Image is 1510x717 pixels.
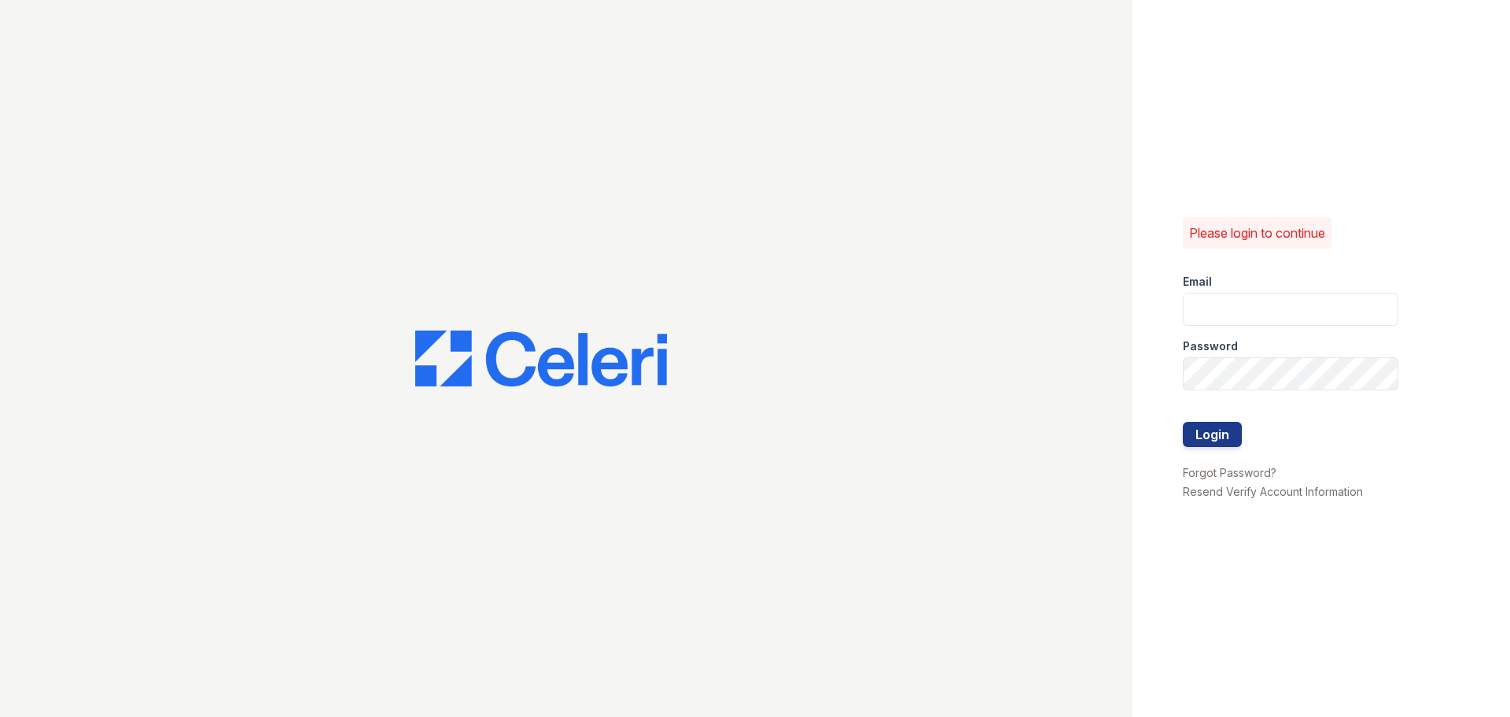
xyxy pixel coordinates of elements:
label: Password [1183,338,1238,354]
a: Resend Verify Account Information [1183,485,1363,498]
button: Login [1183,422,1242,447]
label: Email [1183,274,1212,290]
img: CE_Logo_Blue-a8612792a0a2168367f1c8372b55b34899dd931a85d93a1a3d3e32e68fde9ad4.png [415,331,667,387]
p: Please login to continue [1189,224,1325,242]
a: Forgot Password? [1183,466,1276,479]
